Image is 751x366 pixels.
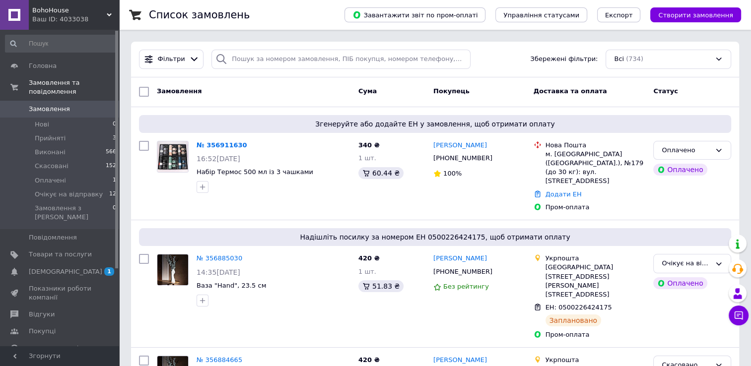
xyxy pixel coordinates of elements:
img: Фото товару [157,141,188,172]
span: 1 [104,267,114,276]
div: Укрпошта [546,254,646,263]
span: Показники роботи компанії [29,284,92,302]
span: Завантажити звіт по пром-оплаті [352,10,478,19]
span: 420 ₴ [358,254,380,262]
a: № 356911630 [197,141,247,149]
span: Збережені фільтри: [530,55,598,64]
a: [PERSON_NAME] [433,356,487,365]
input: Пошук [5,35,117,53]
span: 1 шт. [358,268,376,275]
span: 1 [113,176,116,185]
div: Пром-оплата [546,203,646,212]
span: Управління статусами [503,11,579,19]
span: Без рейтингу [443,283,489,290]
div: м. [GEOGRAPHIC_DATA] ([GEOGRAPHIC_DATA].), №179 (до 30 кг): вул. [STREET_ADDRESS] [546,150,646,186]
a: Фото товару [157,141,189,173]
div: 60.44 ₴ [358,167,404,179]
a: № 356885030 [197,254,242,262]
span: Відгуки [29,310,55,319]
span: (734) [626,55,643,62]
span: Каталог ProSale [29,344,82,353]
span: Згенеруйте або додайте ЕН у замовлення, щоб отримати оплату [143,119,727,129]
span: Очікує на відправку [35,190,103,199]
button: Експорт [597,7,641,22]
a: [PERSON_NAME] [433,141,487,150]
span: 0 [113,204,116,222]
span: 1 шт. [358,154,376,162]
span: Всі [614,55,624,64]
span: 152 [106,162,116,171]
span: Експорт [605,11,633,19]
div: Оплачено [662,145,711,156]
a: № 356884665 [197,356,242,364]
span: 420 ₴ [358,356,380,364]
span: Скасовані [35,162,68,171]
span: Виконані [35,148,66,157]
span: Доставка та оплата [534,87,607,95]
div: [GEOGRAPHIC_DATA][STREET_ADDRESS] [PERSON_NAME][STREET_ADDRESS] [546,263,646,299]
span: Створити замовлення [658,11,733,19]
div: 51.83 ₴ [358,280,404,292]
a: Набір Термос 500 мл із 3 чашками [197,168,313,176]
a: Додати ЕН [546,190,582,198]
span: Замовлення з [PERSON_NAME] [35,204,113,222]
span: Товари та послуги [29,250,92,259]
a: Ваза "Hand", 23.5 см [197,282,266,289]
span: ЕН: 0500226424175 [546,304,612,311]
a: [PERSON_NAME] [433,254,487,263]
span: 100% [443,170,462,177]
span: 14:35[DATE] [197,268,240,276]
img: Фото товару [157,254,188,285]
button: Чат з покупцем [729,305,749,325]
span: Замовлення та повідомлення [29,78,119,96]
div: Заплановано [546,314,602,326]
span: Покупець [433,87,470,95]
span: Повідомлення [29,233,77,242]
h1: Список замовлень [149,9,250,21]
span: Замовлення [157,87,202,95]
span: 12 [109,190,116,199]
input: Пошук за номером замовлення, ПІБ покупця, номером телефону, Email, номером накладної [211,50,470,69]
span: Нові [35,120,49,129]
div: Ваш ID: 4033038 [32,15,119,24]
div: [PHONE_NUMBER] [431,265,494,278]
div: Очікує на відправку [662,258,711,269]
span: Замовлення [29,105,70,114]
button: Завантажити звіт по пром-оплаті [344,7,485,22]
div: Пром-оплата [546,330,646,339]
span: BohoHouse [32,6,107,15]
a: Створити замовлення [640,11,741,18]
div: [PHONE_NUMBER] [431,152,494,165]
span: Прийняті [35,134,66,143]
span: Головна [29,61,57,70]
div: Оплачено [653,164,707,176]
span: 340 ₴ [358,141,380,149]
span: Покупці [29,327,56,336]
span: Статус [653,87,678,95]
span: 0 [113,120,116,129]
button: Створити замовлення [650,7,741,22]
span: Фільтри [158,55,185,64]
span: 566 [106,148,116,157]
span: [DEMOGRAPHIC_DATA] [29,267,102,276]
span: 16:52[DATE] [197,155,240,163]
button: Управління статусами [495,7,587,22]
span: Оплачені [35,176,66,185]
span: 3 [113,134,116,143]
a: Фото товару [157,254,189,286]
div: Оплачено [653,277,707,289]
span: Надішліть посилку за номером ЕН 0500226424175, щоб отримати оплату [143,232,727,242]
div: Нова Пошта [546,141,646,150]
span: Cума [358,87,377,95]
div: Укрпошта [546,356,646,365]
